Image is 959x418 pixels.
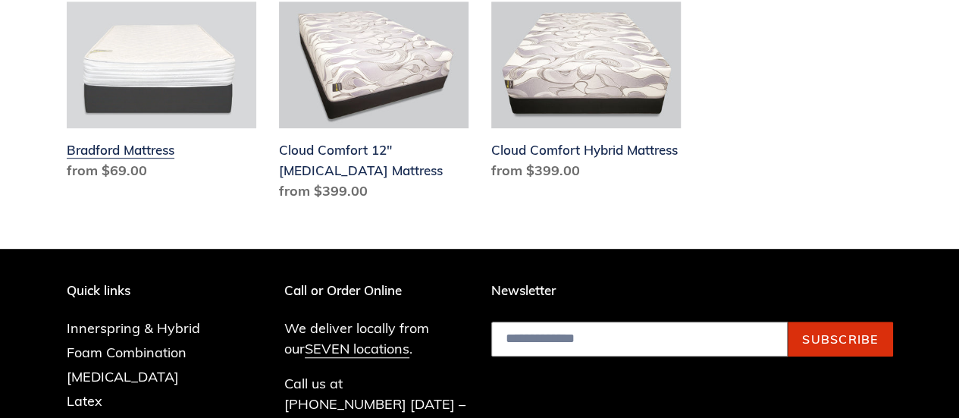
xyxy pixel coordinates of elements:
[279,2,469,207] a: Cloud Comfort 12" Memory Foam Mattress
[67,368,179,385] a: [MEDICAL_DATA]
[305,340,409,358] a: SEVEN locations
[491,283,893,298] p: Newsletter
[788,322,893,357] button: Subscribe
[802,332,879,347] span: Subscribe
[67,283,223,298] p: Quick links
[67,392,102,410] a: Latex
[491,2,681,187] a: Cloud Comfort Hybrid Mattress
[67,2,256,187] a: Bradford Mattress
[491,322,788,357] input: Email address
[67,344,186,361] a: Foam Combination
[284,283,469,298] p: Call or Order Online
[284,318,469,359] p: We deliver locally from our .
[67,319,200,337] a: Innerspring & Hybrid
